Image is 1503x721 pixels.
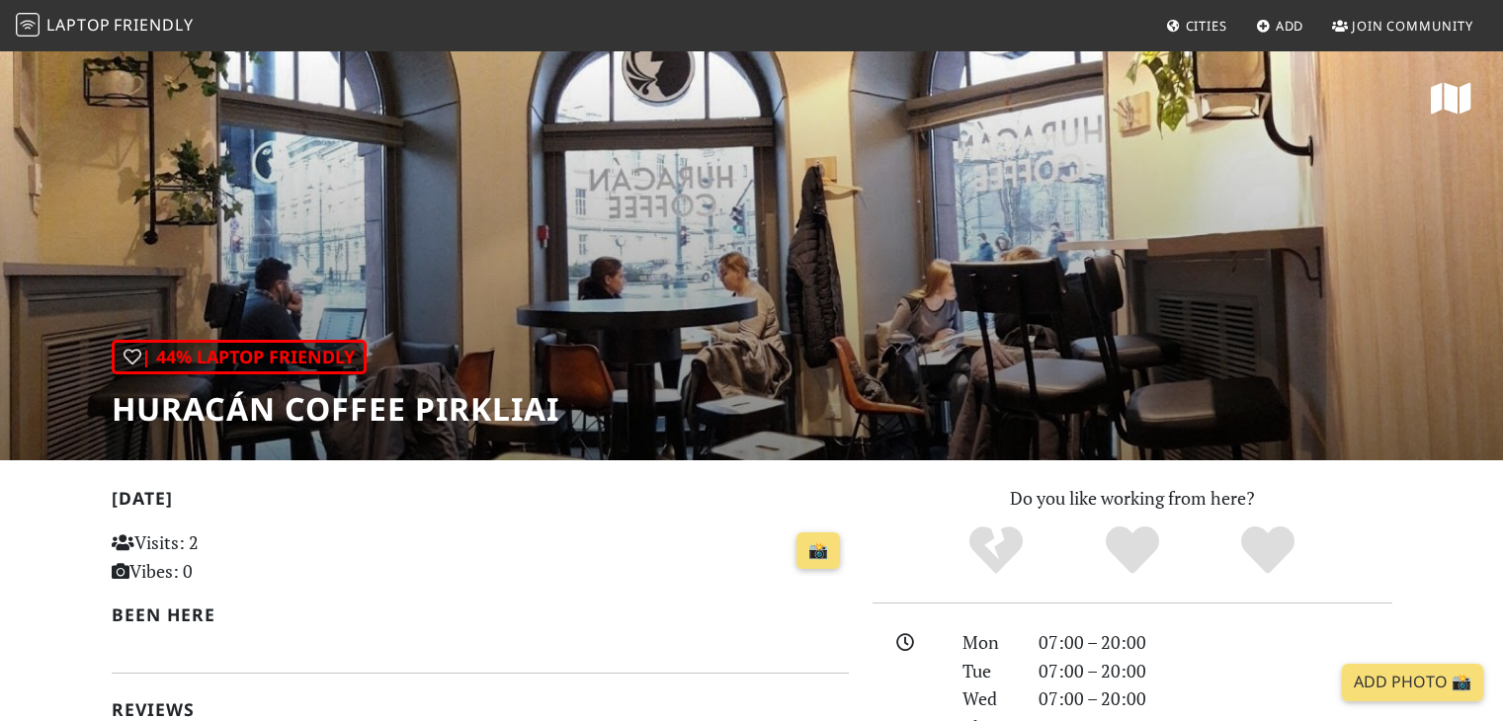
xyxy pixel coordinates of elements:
[951,684,1026,713] div: Wed
[1342,664,1483,701] a: Add Photo 📸
[951,628,1026,657] div: Mon
[1027,657,1404,685] div: 07:00 – 20:00
[112,528,342,586] p: Visits: 2 Vibes: 0
[301,601,349,648] img: 4889-gabijela.jpg
[1324,8,1481,43] a: Join Community
[873,484,1392,513] p: Do you like working from here?
[16,13,40,37] img: LaptopFriendly
[1186,17,1227,35] span: Cities
[1027,684,1404,713] div: 07:00 – 20:00
[1276,17,1304,35] span: Add
[112,488,849,517] h2: [DATE]
[1352,17,1473,35] span: Join Community
[112,390,559,428] h1: Huracán Coffee Pirkliai
[114,14,193,36] span: Friendly
[301,610,349,634] span: Gabijela
[796,532,840,570] a: 📸
[951,657,1026,685] div: Tue
[16,9,194,43] a: LaptopFriendly LaptopFriendly
[1158,8,1235,43] a: Cities
[112,699,849,720] h2: Reviews
[46,14,111,36] span: Laptop
[928,523,1064,578] div: No
[1200,523,1336,578] div: Definitely!
[1248,8,1312,43] a: Add
[1027,628,1404,657] div: 07:00 – 20:00
[112,604,279,625] h2: Been here
[112,340,367,374] div: | 44% Laptop Friendly
[1064,523,1201,578] div: Yes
